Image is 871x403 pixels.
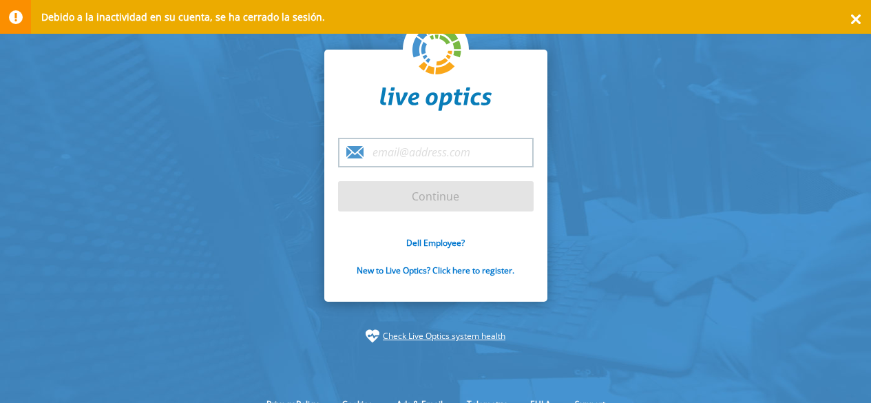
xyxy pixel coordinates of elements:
[338,138,534,167] input: email@address.com
[380,87,492,112] img: liveoptics-word.svg
[357,265,514,276] a: New to Live Optics? Click here to register.
[412,26,462,76] img: liveoptics-logo.svg
[406,237,465,249] a: Dell Employee?
[366,329,379,343] img: status-check-icon.svg
[383,329,505,343] a: Check Live Optics system health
